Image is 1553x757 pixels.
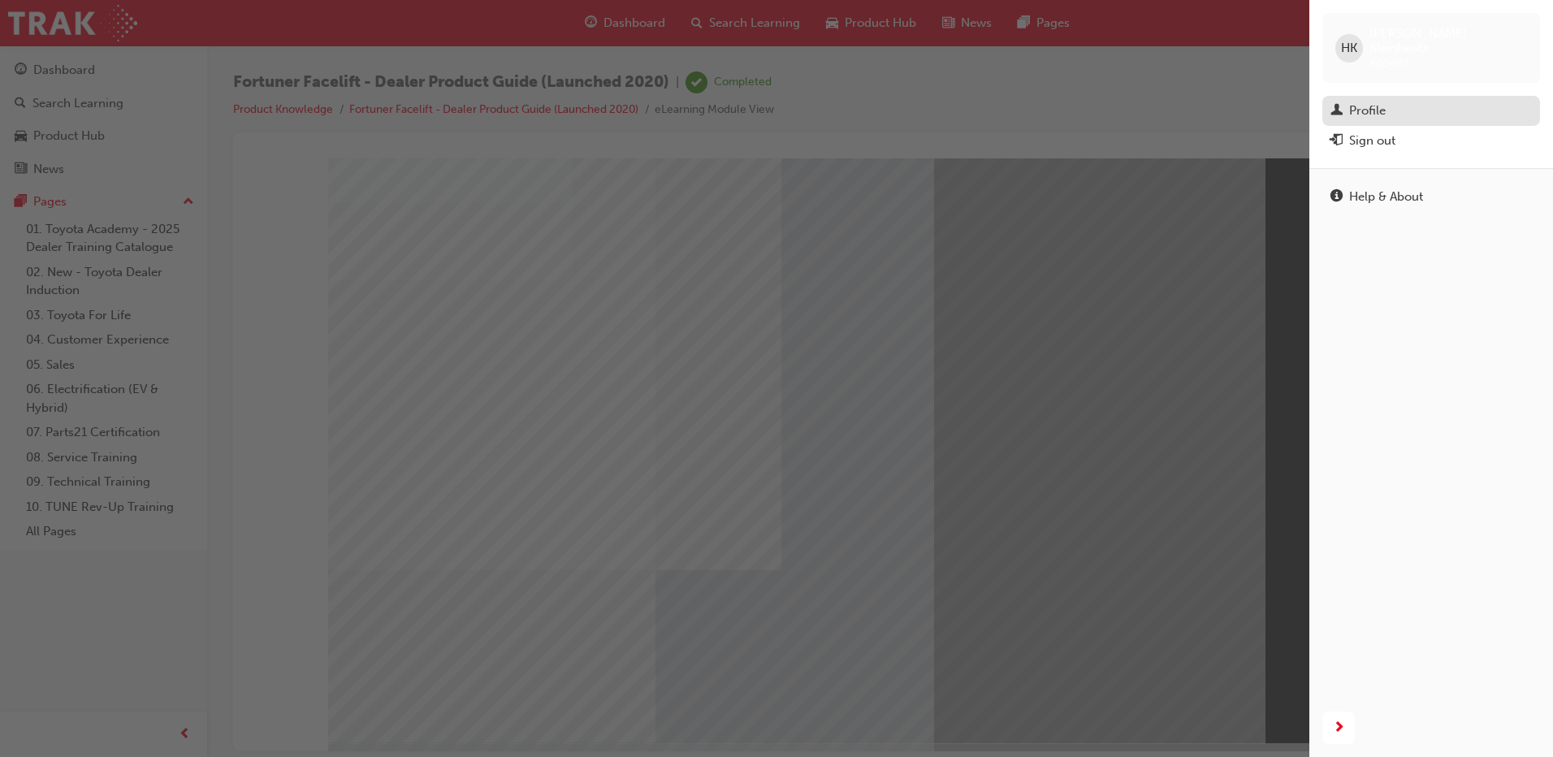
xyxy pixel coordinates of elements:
[1322,126,1540,156] button: Sign out
[1349,132,1395,150] div: Sign out
[1330,190,1343,205] span: info-icon
[1322,96,1540,126] a: Profile
[1322,182,1540,212] a: Help & About
[1349,102,1386,120] div: Profile
[1369,26,1527,55] span: [PERSON_NAME] Kleinhentz
[1369,56,1408,70] span: 660497
[1330,104,1343,119] span: man-icon
[1330,134,1343,149] span: exit-icon
[1341,39,1357,58] span: HK
[1349,188,1423,206] div: Help & About
[1333,718,1345,738] span: next-icon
